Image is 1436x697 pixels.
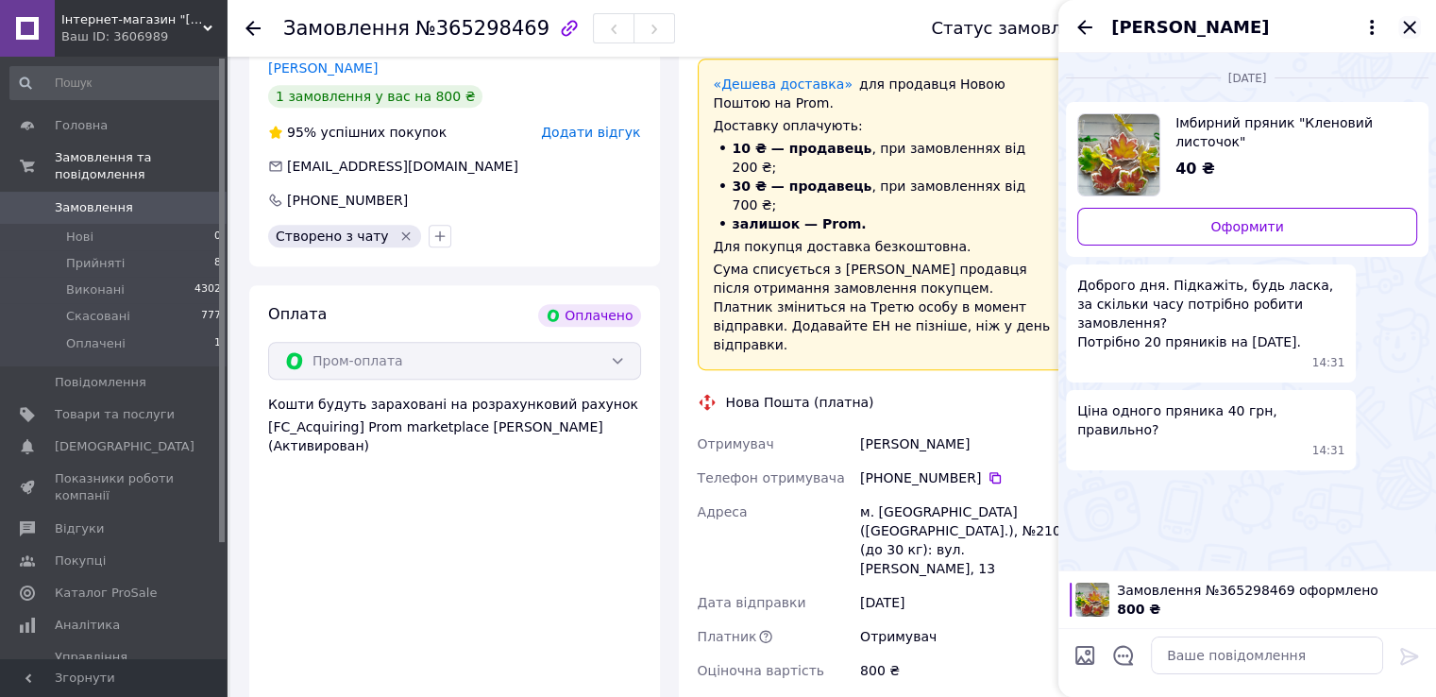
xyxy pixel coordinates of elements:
div: [FC_Acquiring] Prom marketplace [PERSON_NAME] (Активирован) [268,417,641,455]
span: Доброго дня. Підкажіть, будь ласка, за скільки часу потрібно робити замовлення? Потрібно 20 пряни... [1077,276,1344,351]
span: Виконані [66,281,125,298]
div: Ваш ID: 3606989 [61,28,227,45]
span: Адреса [698,504,748,519]
span: Дата відправки [698,595,806,610]
span: [PERSON_NAME] [1111,15,1269,40]
span: Головна [55,117,108,134]
span: Інтернет-магазин "Ксенія" [61,11,203,28]
span: [EMAIL_ADDRESS][DOMAIN_NAME] [287,159,518,174]
span: Управління сайтом [55,649,175,683]
div: Сума списується з [PERSON_NAME] продавця після отримання замовлення покупцем. Платник зміниться н... [714,260,1055,354]
div: Отримувач [856,620,1073,654]
span: 95% [287,125,316,140]
a: Оформити [1077,208,1417,246]
span: Товари та послуги [55,406,175,423]
span: 14:31 06.10.2025 [1312,355,1345,371]
img: 6867916110_w100_h100_imbirnyj-pryanik-klenovyj.jpg [1075,583,1109,617]
span: Оплата [268,305,327,323]
button: Відкрити шаблони відповідей [1111,643,1136,668]
li: , при замовленнях від 200 ₴; [714,139,1055,177]
a: «Дешева доставка» [714,76,853,92]
span: Імбирний пряник "Кленовий листочок" [1175,113,1402,151]
div: [DATE] [856,586,1073,620]
span: Замовлення [283,17,410,40]
span: Замовлення №365298469 оформлено [1117,581,1425,600]
span: Замовлення [55,199,133,216]
div: [PHONE_NUMBER] [860,468,1070,487]
span: Оціночна вартість [698,663,824,678]
div: [PERSON_NAME] [856,427,1073,461]
div: Статус замовлення [931,19,1105,38]
span: Телефон отримувача [698,470,845,485]
div: Доставку оплачують: [714,116,1055,135]
span: №365298469 [415,17,549,40]
input: Пошук [9,66,223,100]
a: Переглянути товар [1077,113,1417,196]
div: Повернутися назад [245,19,261,38]
div: 06.10.2025 [1066,68,1428,87]
div: успішних покупок [268,123,447,142]
span: Показники роботи компанії [55,470,175,504]
li: , при замовленнях від 700 ₴; [714,177,1055,214]
span: 40 ₴ [1175,160,1215,178]
div: 1 замовлення у вас на 800 ₴ [268,85,482,108]
div: [PHONE_NUMBER] [285,191,410,210]
span: 0 [214,229,221,246]
span: 8 [214,255,221,272]
span: Створено з чату [276,229,389,244]
span: Нові [66,229,93,246]
span: [DATE] [1221,71,1275,87]
span: 800 ₴ [1117,602,1160,617]
span: Повідомлення [55,374,146,391]
div: для продавця Новою Поштою на Prom. [714,75,1055,112]
span: Додати відгук [541,125,640,140]
span: Скасовані [66,308,130,325]
button: [PERSON_NAME] [1111,15,1383,40]
img: 6867916110_w640_h640_imbirnyj-pryanik-klenovyj.jpg [1078,114,1159,195]
div: Кошти будуть зараховані на розрахунковий рахунок [268,395,641,455]
span: Замовлення та повідомлення [55,149,227,183]
span: Оплачені [66,335,126,352]
span: 14:31 06.10.2025 [1312,443,1345,459]
div: Нова Пошта (платна) [721,393,879,412]
span: Аналітика [55,617,120,634]
span: Ціна одного пряника 40 грн, правильно? [1077,401,1344,439]
span: 30 ₴ — продавець [733,178,872,194]
span: Прийняті [66,255,125,272]
div: Оплачено [538,304,640,327]
span: залишок — Prom. [733,216,867,231]
div: Для покупця доставка безкоштовна. [714,237,1055,256]
span: Відгуки [55,520,104,537]
span: 10 ₴ — продавець [733,141,872,156]
span: 777 [201,308,221,325]
div: м. [GEOGRAPHIC_DATA] ([GEOGRAPHIC_DATA].), №210 (до 30 кг): вул. [PERSON_NAME], 13 [856,495,1073,586]
svg: Видалити мітку [398,229,414,244]
span: Каталог ProSale [55,585,157,602]
button: Назад [1073,16,1096,39]
div: 800 ₴ [856,654,1073,688]
span: [DEMOGRAPHIC_DATA] [55,438,194,455]
span: 4302 [194,281,221,298]
span: 1 [214,335,221,352]
span: Отримувач [698,436,774,451]
a: [PERSON_NAME] [268,60,378,76]
button: Закрити [1398,16,1421,39]
span: Платник [698,629,757,644]
span: Покупці [55,552,106,569]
